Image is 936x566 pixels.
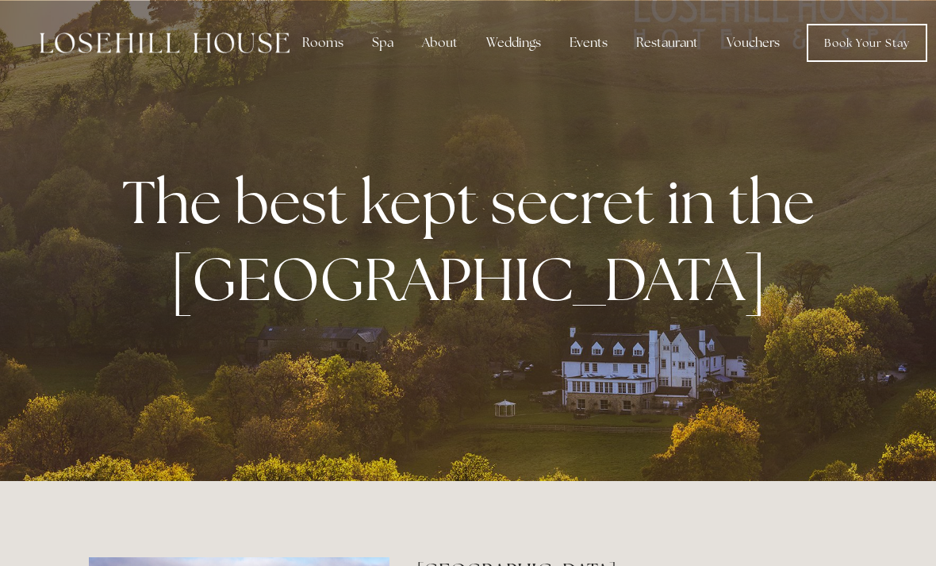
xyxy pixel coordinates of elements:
[557,27,620,59] div: Events
[714,27,792,59] a: Vouchers
[623,27,711,59] div: Restaurant
[474,27,554,59] div: Weddings
[359,27,406,59] div: Spa
[290,27,356,59] div: Rooms
[40,33,290,53] img: Losehill House
[122,163,827,318] strong: The best kept secret in the [GEOGRAPHIC_DATA]
[807,24,927,62] a: Book Your Stay
[409,27,470,59] div: About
